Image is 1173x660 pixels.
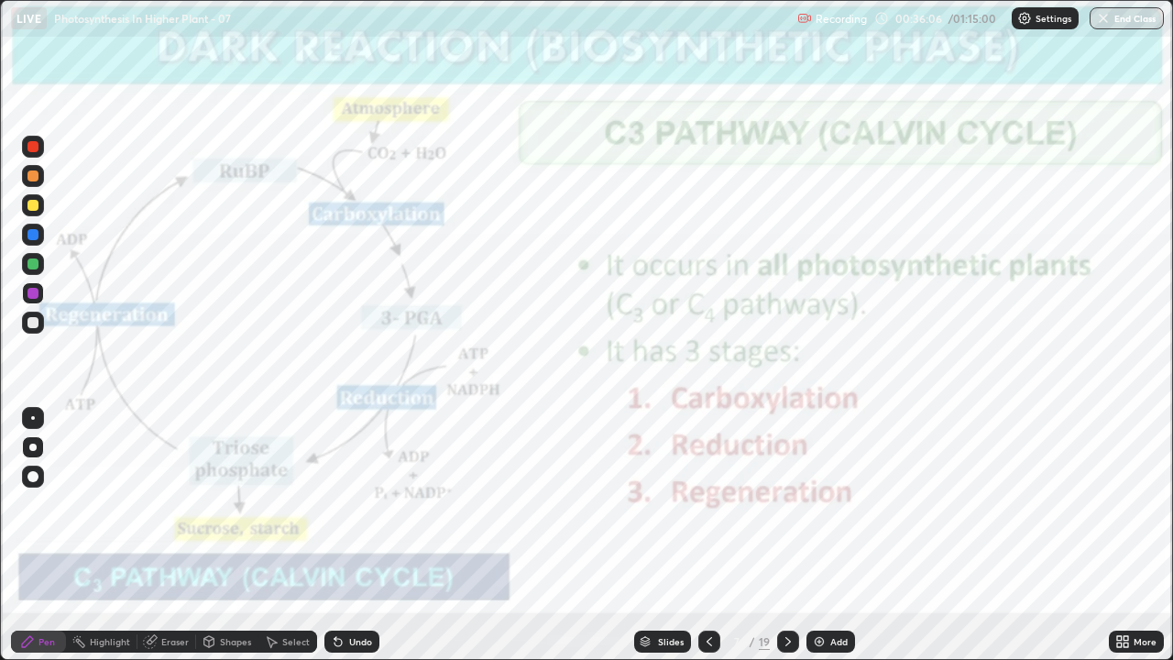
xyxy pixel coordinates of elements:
div: Pen [38,637,55,646]
div: Undo [349,637,372,646]
div: Select [282,637,310,646]
p: Photosynthesis In Higher Plant - 07 [54,11,231,26]
div: / [750,636,755,647]
img: end-class-cross [1096,11,1111,26]
div: Highlight [90,637,130,646]
img: recording.375f2c34.svg [797,11,812,26]
img: add-slide-button [812,634,827,649]
div: More [1134,637,1157,646]
div: 7 [728,636,746,647]
img: class-settings-icons [1017,11,1032,26]
div: Slides [658,637,684,646]
button: End Class [1090,7,1164,29]
p: Settings [1036,14,1071,23]
div: 19 [759,633,770,650]
div: Add [830,637,848,646]
div: Eraser [161,637,189,646]
p: Recording [816,12,867,26]
div: Shapes [220,637,251,646]
p: LIVE [16,11,41,26]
